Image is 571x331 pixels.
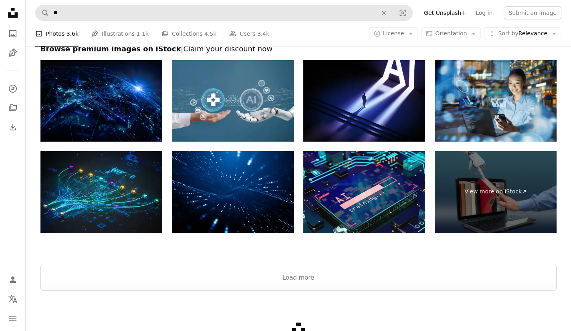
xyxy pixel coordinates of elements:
img: Earth with Illuminated Network of Global Connections (World Map from NASA) [40,60,162,142]
span: 4.5k [204,29,216,38]
a: View more on iStock↗ [435,151,557,233]
form: Find visuals sitewide [35,5,413,21]
a: Collections 4.5k [161,21,216,47]
a: Home — Unsplash [5,5,21,22]
img: Beautiful millennial businesswoman using AI on smart phone and laptop for work. [435,60,557,142]
a: Get Unsplash+ [419,6,471,19]
img: What is AI? Concept [303,60,425,142]
img: Neural Network Nodes Deep Learning Artificial Intelligence Machine Learning Model [40,151,162,233]
span: 3.4k [257,29,269,38]
span: License [383,30,404,37]
button: License [369,27,418,40]
img: AI Training Process on Futuristic Digital Microchip Interface [303,151,425,233]
a: Users 3.4k [229,21,269,47]
button: Menu [5,310,21,326]
a: Log in / Sign up [5,272,21,288]
a: Download History [5,119,21,135]
button: Load more [40,265,557,290]
img: Business corporate abstract particles digital technology AI clean presentation broadcast background [172,151,294,233]
span: Sort by [498,30,518,37]
a: Log in [471,6,497,19]
a: Collections [5,100,21,116]
a: Illustrations 1.1k [91,21,149,47]
button: Sort byRelevance [484,27,561,40]
span: Relevance [498,30,547,38]
img: Doctors and the Virtual Medical Revolution and Technological Advances Artificial Intelligence (AI... [172,60,294,142]
a: Explore [5,81,21,97]
h2: Browse premium images on iStock [40,44,557,54]
span: | Claim your discount now [181,45,272,53]
button: Visual search [393,5,412,20]
button: Clear [375,5,393,20]
span: 1.1k [137,29,149,38]
a: Illustrations [5,45,21,61]
button: Search Unsplash [36,5,49,20]
button: Language [5,291,21,307]
button: Orientation [421,27,481,40]
a: Photos [5,26,21,42]
span: Orientation [435,30,467,37]
button: Submit an image [504,6,561,19]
